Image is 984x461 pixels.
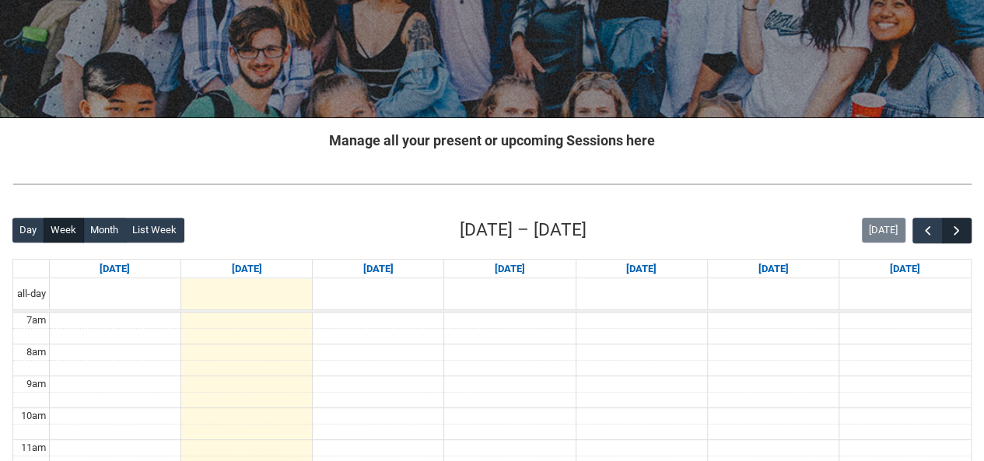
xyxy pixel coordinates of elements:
h2: [DATE] – [DATE] [460,217,587,243]
button: Next Week [942,218,972,243]
div: 10am [18,408,49,424]
a: Go to September 10, 2025 [492,260,528,278]
button: Month [83,218,126,243]
a: Go to September 7, 2025 [96,260,133,278]
h2: Manage all your present or upcoming Sessions here [12,130,972,151]
button: [DATE] [862,218,905,243]
div: 8am [23,344,49,360]
button: List Week [125,218,184,243]
a: Go to September 9, 2025 [360,260,397,278]
div: 9am [23,376,49,392]
a: Go to September 8, 2025 [228,260,264,278]
button: Week [44,218,84,243]
div: 7am [23,313,49,328]
img: REDU_GREY_LINE [12,176,972,192]
a: Go to September 11, 2025 [623,260,660,278]
div: 11am [18,440,49,456]
button: Previous Week [912,218,942,243]
a: Go to September 12, 2025 [755,260,792,278]
button: Day [12,218,44,243]
span: all-day [14,286,49,302]
a: Go to September 13, 2025 [887,260,923,278]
